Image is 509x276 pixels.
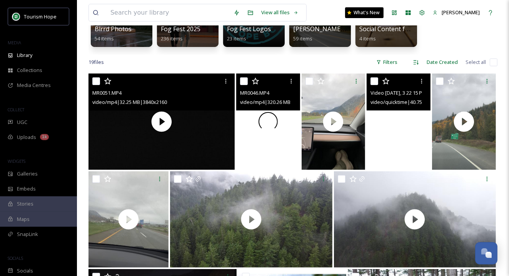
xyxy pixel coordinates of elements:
[8,40,21,45] span: MEDIA
[92,89,122,96] span: MR0051.MP4
[372,55,401,70] div: Filters
[88,171,169,268] img: thumbnail
[367,74,431,170] video: Video 2023-11-11, 3 22 15 PM.mov
[95,25,132,33] span: Blrrd Photos
[423,55,462,70] div: Date Created
[370,89,437,96] span: Video [DATE], 3 22 15 PM.mov
[240,98,317,105] span: video/mp4 | 320.26 MB | 2160 x 3840
[334,171,496,268] img: thumbnail
[95,25,132,42] a: Blrrd Photos54 items
[293,25,369,42] a: [PERSON_NAME]'s Photos59 items
[293,25,369,33] span: [PERSON_NAME]'s Photos
[17,267,33,274] span: Socials
[240,89,269,96] span: MR0046.MP4
[359,25,461,42] a: Social Content from Previous Years4 items
[17,170,38,177] span: Galleries
[40,134,49,140] div: 1k
[92,99,167,105] span: video/mp4 | 32.25 MB | 3840 x 2160
[8,158,25,164] span: WIDGETS
[302,74,365,170] img: thumbnail
[17,82,51,89] span: Media Centres
[17,231,38,238] span: SnapLink
[8,255,23,261] span: SOCIALS
[107,4,230,21] input: Search your library
[17,119,27,126] span: UGC
[170,171,332,268] img: thumbnail
[442,9,480,16] span: [PERSON_NAME]
[370,98,457,105] span: video/quicktime | 40.75 MB | 2160 x 3840
[227,35,246,42] span: 23 items
[359,25,461,33] span: Social Content from Previous Years
[429,5,484,20] a: [PERSON_NAME]
[359,35,376,42] span: 4 items
[227,25,271,42] a: Fog Fest Logos23 items
[24,13,57,20] span: Tourism Hope
[17,216,30,223] span: Maps
[95,35,114,42] span: 54 items
[161,25,200,33] span: Fog Fest 2025
[161,25,200,42] a: Fog Fest 2025236 items
[12,13,20,20] img: logo.png
[17,134,36,141] span: Uploads
[257,5,302,20] a: View all files
[17,200,33,207] span: Stories
[17,185,36,192] span: Embeds
[345,7,384,18] a: What's New
[227,25,271,33] span: Fog Fest Logos
[88,59,104,66] span: 19 file s
[8,107,24,112] span: COLLECT
[475,242,497,264] button: Open Chat
[88,74,235,170] img: thumbnail
[466,59,486,66] span: Select all
[17,67,42,74] span: Collections
[432,74,496,170] img: thumbnail
[161,35,183,42] span: 236 items
[293,35,312,42] span: 59 items
[17,52,32,59] span: Library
